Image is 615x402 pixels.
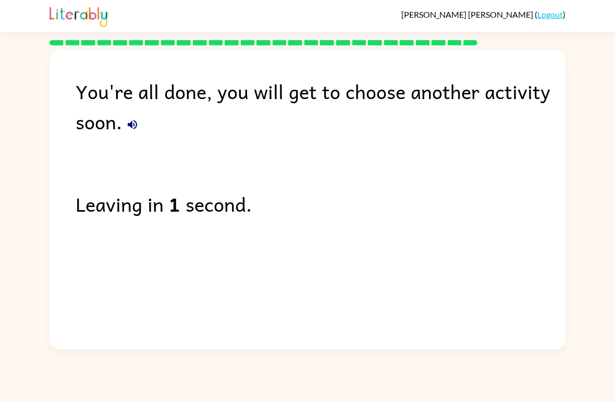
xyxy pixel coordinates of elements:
b: 1 [169,189,180,219]
div: ( ) [401,9,565,19]
div: You're all done, you will get to choose another activity soon. [76,76,565,137]
span: [PERSON_NAME] [PERSON_NAME] [401,9,535,19]
a: Logout [537,9,563,19]
div: Leaving in second. [76,189,565,219]
img: Literably [50,4,107,27]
